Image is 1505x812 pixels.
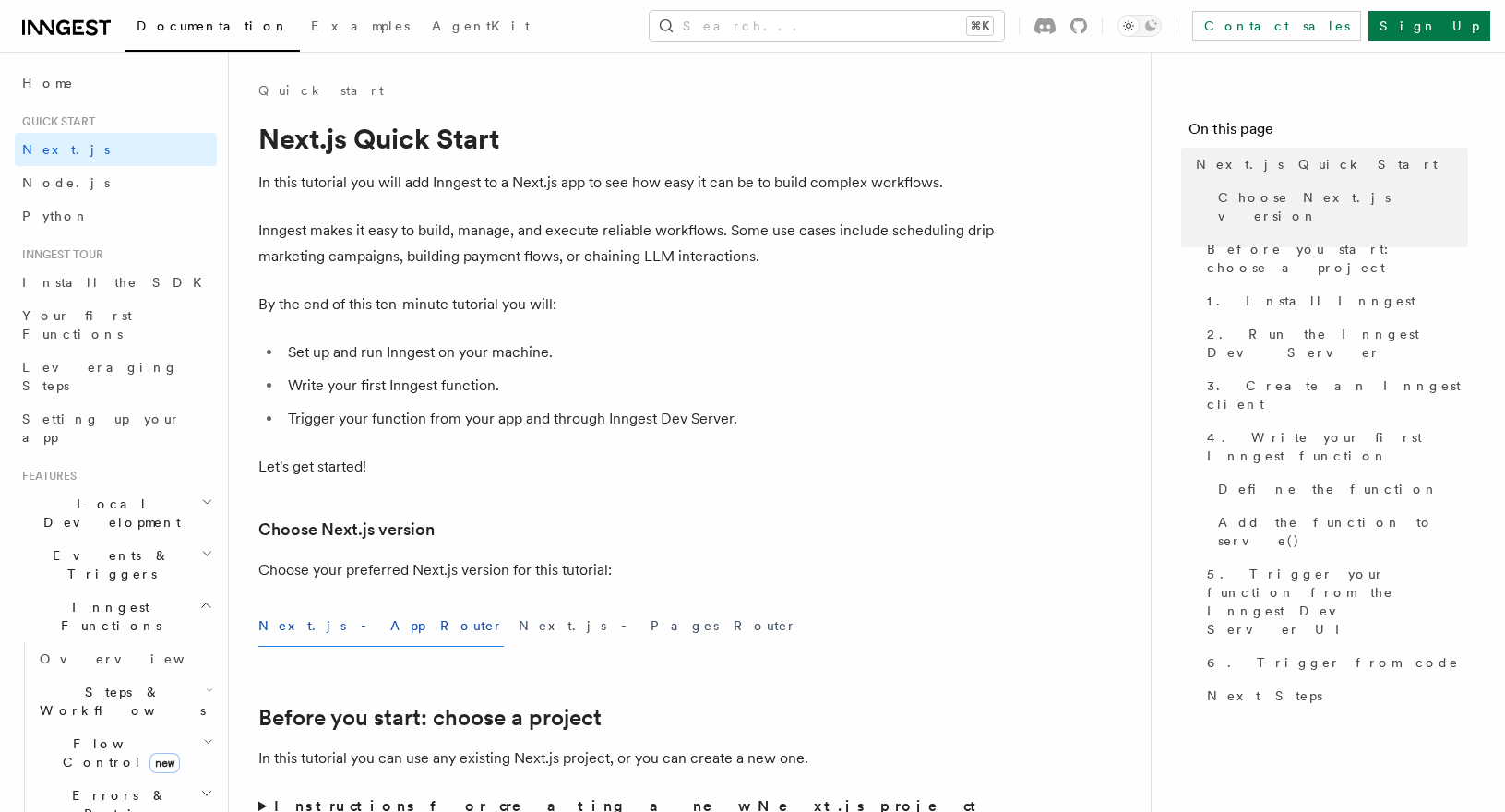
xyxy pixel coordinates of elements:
[1211,472,1468,506] a: Define the function
[282,406,997,432] li: Trigger your function from your app and through Inngest Dev Server.
[32,727,217,779] button: Flow Controlnew
[32,734,203,771] span: Flow Control
[258,122,997,155] h1: Next.js Quick Start
[1200,317,1468,369] a: 2. Run the Inngest Dev Server
[1200,679,1468,712] a: Next Steps
[15,199,217,233] a: Python
[22,360,178,393] span: Leveraging Steps
[1200,421,1468,472] a: 4. Write your first Inngest function
[22,412,181,445] span: Setting up your app
[421,6,541,50] a: AgentKit
[22,142,110,157] span: Next.js
[258,605,504,647] button: Next.js - App Router
[15,266,217,299] a: Install the SDK
[32,642,217,675] a: Overview
[15,598,199,635] span: Inngest Functions
[1188,148,1468,181] a: Next.js Quick Start
[258,292,997,317] p: By the end of this ten-minute tutorial you will:
[137,18,289,33] span: Documentation
[15,539,217,591] button: Events & Triggers
[258,517,435,543] a: Choose Next.js version
[1211,181,1468,233] a: Choose Next.js version
[15,495,201,531] span: Local Development
[15,166,217,199] a: Node.js
[1218,480,1439,498] span: Define the function
[1200,646,1468,679] a: 6. Trigger from code
[258,557,997,583] p: Choose your preferred Next.js version for this tutorial:
[32,675,217,727] button: Steps & Workflows
[15,66,217,100] a: Home
[1200,369,1468,421] a: 3. Create an Inngest client
[650,11,1004,41] button: Search...⌘K
[1218,513,1468,550] span: Add the function to serve()
[149,753,180,773] span: new
[15,487,217,539] button: Local Development
[1207,325,1468,362] span: 2. Run the Inngest Dev Server
[432,18,530,33] span: AgentKit
[967,17,993,35] kbd: ⌘K
[1207,292,1415,310] span: 1. Install Inngest
[125,6,300,52] a: Documentation
[1218,188,1468,225] span: Choose Next.js version
[15,114,95,129] span: Quick start
[258,746,997,771] p: In this tutorial you can use any existing Next.js project, or you can create a new one.
[1117,15,1162,37] button: Toggle dark mode
[22,175,110,190] span: Node.js
[258,454,997,480] p: Let's get started!
[1188,118,1468,148] h4: On this page
[1211,506,1468,557] a: Add the function to serve()
[258,81,384,100] a: Quick start
[15,469,77,484] span: Features
[1192,11,1361,41] a: Contact sales
[300,6,421,50] a: Examples
[22,275,213,290] span: Install the SDK
[1200,557,1468,646] a: 5. Trigger your function from the Inngest Dev Server UI
[15,591,217,642] button: Inngest Functions
[1200,233,1468,284] a: Before you start: choose a project
[1368,11,1490,41] a: Sign Up
[1207,565,1468,639] span: 5. Trigger your function from the Inngest Dev Server UI
[1207,376,1468,413] span: 3. Create an Inngest client
[22,308,132,341] span: Your first Functions
[15,402,217,454] a: Setting up your app
[15,546,201,583] span: Events & Triggers
[32,683,206,720] span: Steps & Workflows
[282,340,997,365] li: Set up and run Inngest on your machine.
[258,170,997,196] p: In this tutorial you will add Inngest to a Next.js app to see how easy it can be to build complex...
[311,18,410,33] span: Examples
[1196,155,1438,173] span: Next.js Quick Start
[15,351,217,402] a: Leveraging Steps
[258,218,997,269] p: Inngest makes it easy to build, manage, and execute reliable workflows. Some use cases include sc...
[1200,284,1468,317] a: 1. Install Inngest
[22,74,74,92] span: Home
[1207,240,1468,277] span: Before you start: choose a project
[519,605,797,647] button: Next.js - Pages Router
[40,651,230,666] span: Overview
[1207,687,1322,705] span: Next Steps
[15,247,103,262] span: Inngest tour
[1207,428,1468,465] span: 4. Write your first Inngest function
[258,705,602,731] a: Before you start: choose a project
[15,133,217,166] a: Next.js
[1207,653,1459,672] span: 6. Trigger from code
[22,209,90,223] span: Python
[282,373,997,399] li: Write your first Inngest function.
[15,299,217,351] a: Your first Functions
